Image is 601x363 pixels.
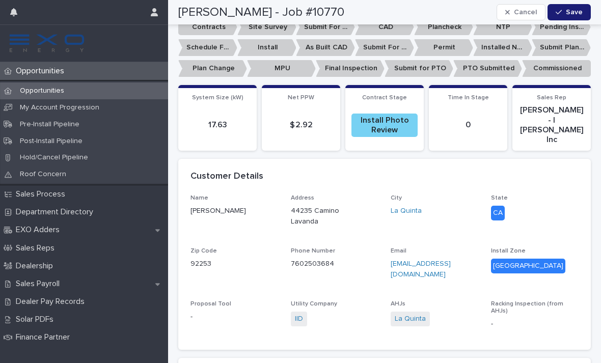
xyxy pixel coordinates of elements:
span: AHJs [391,301,405,307]
span: Phone Number [291,248,335,254]
span: Address [291,195,314,201]
a: La Quinta [391,206,422,216]
p: 17.63 [184,120,251,130]
p: Submit Plan Change [532,39,591,56]
span: Racking Inspection (from AHJs) [491,301,563,314]
span: Install Zone [491,248,526,254]
p: Dealership [12,261,61,271]
p: Sales Process [12,189,73,199]
p: 0 [435,120,501,130]
div: CA [491,206,505,220]
p: Opportunities [12,66,72,76]
p: 92253 [190,259,279,269]
p: As Built CAD [296,39,355,56]
a: La Quinta [395,314,426,324]
p: - [491,319,579,329]
a: 7602503684 [291,260,334,267]
p: MPU [247,60,316,77]
span: Email [391,248,406,254]
span: Zip Code [190,248,217,254]
div: [GEOGRAPHIC_DATA] [491,259,565,273]
span: City [391,195,402,201]
span: Name [190,195,208,201]
p: PTO Submitted [453,60,522,77]
h2: [PERSON_NAME] - Job #10770 [178,5,344,20]
span: Save [566,9,583,16]
p: Site Survey [237,19,296,36]
p: Permit [414,39,473,56]
p: Install [237,39,296,56]
p: Submit For Permit [355,39,414,56]
p: Dealer Pay Records [12,297,93,306]
img: FKS5r6ZBThi8E5hshIGi [8,33,86,53]
p: Opportunities [12,87,72,95]
p: Plancheck [414,19,473,36]
span: Sales Rep [537,95,566,101]
span: Contract Stage [362,95,407,101]
p: Schedule For Install [178,39,237,56]
p: Commissioned [522,60,591,77]
p: Plan Change [178,60,247,77]
a: IID [295,314,303,324]
span: Net PPW [288,95,314,101]
p: Post-Install Pipeline [12,137,91,146]
p: $ 2.92 [268,120,334,130]
span: Proposal Tool [190,301,231,307]
p: Contracts [178,19,237,36]
p: [PERSON_NAME] - I [PERSON_NAME] Inc [518,105,585,145]
p: My Account Progression [12,103,107,112]
p: Solar PDFs [12,315,62,324]
span: Cancel [514,9,537,16]
p: Submit for PTO [385,60,453,77]
p: Department Directory [12,207,101,217]
p: CAD [355,19,414,36]
p: Final Inspection [316,60,385,77]
p: - [190,312,279,322]
p: Installed No Permit [473,39,532,56]
p: Sales Payroll [12,279,68,289]
span: System Size (kW) [192,95,243,101]
p: Submit For CAD [296,19,355,36]
p: Hold/Cancel Pipeline [12,153,96,162]
p: [PERSON_NAME] [190,206,279,216]
p: Sales Reps [12,243,63,253]
span: State [491,195,508,201]
button: Save [548,4,591,20]
div: Install Photo Review [351,114,418,137]
span: Utility Company [291,301,337,307]
button: Cancel [497,4,545,20]
p: NTP [473,19,532,36]
h2: Customer Details [190,171,263,182]
p: EXO Adders [12,225,68,235]
p: Pre-Install Pipeline [12,120,88,129]
span: Time In Stage [448,95,489,101]
p: 44235 Camino Lavanda [291,206,354,227]
p: Finance Partner [12,332,78,342]
a: [EMAIL_ADDRESS][DOMAIN_NAME] [391,260,451,278]
p: Roof Concern [12,170,74,179]
p: Pending Install Task [532,19,591,36]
